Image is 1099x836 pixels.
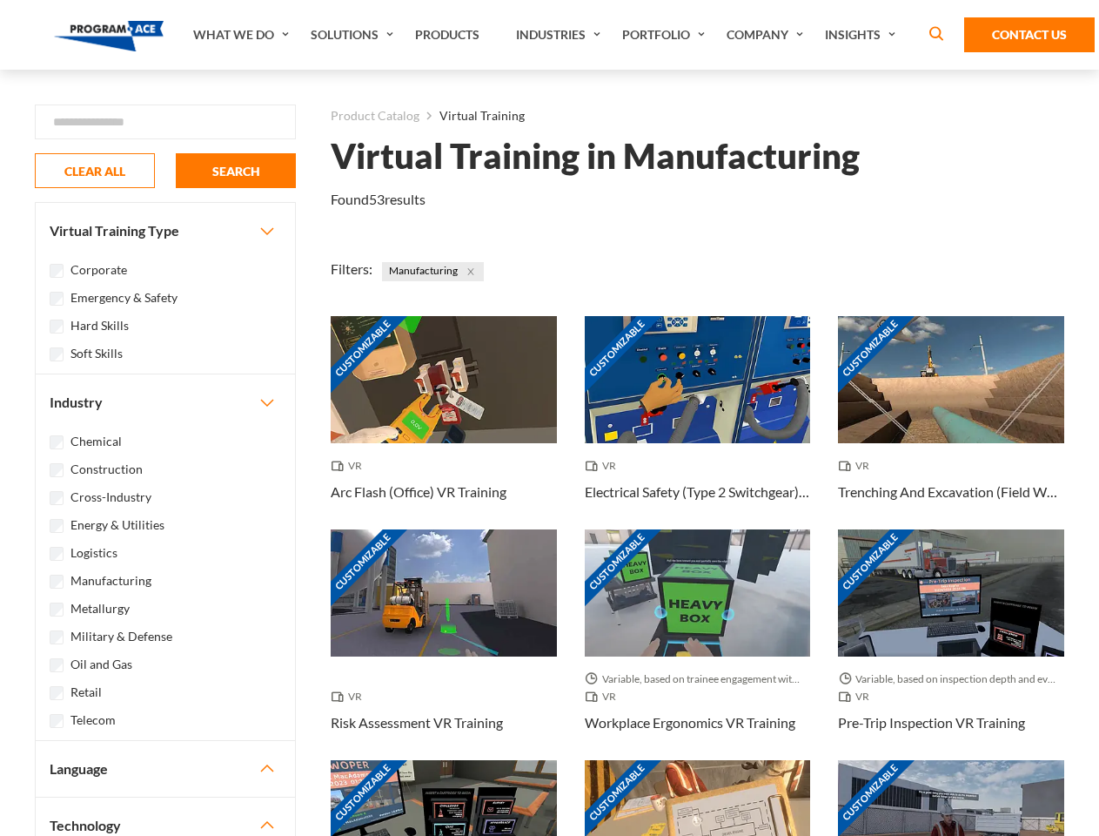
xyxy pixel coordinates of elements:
a: Contact Us [964,17,1095,52]
h3: Trenching And Excavation (Field Work) VR Training [838,482,1064,502]
input: Military & Defense [50,630,64,644]
input: Retail [50,686,64,700]
label: Telecom [70,711,116,730]
span: VR [838,457,876,475]
li: Virtual Training [419,104,525,127]
span: VR [331,688,369,705]
input: Construction [50,463,64,477]
input: Emergency & Safety [50,292,64,306]
nav: breadcrumb [331,104,1064,127]
span: VR [585,457,623,475]
button: CLEAR ALL [35,153,155,188]
h3: Risk Assessment VR Training [331,712,503,733]
h3: Electrical Safety (Type 2 Switchgear) VR Training [585,482,811,502]
input: Metallurgy [50,603,64,617]
button: Close [461,262,480,281]
span: Variable, based on inspection depth and event interaction. [838,671,1064,688]
input: Cross-Industry [50,491,64,505]
span: VR [838,688,876,705]
span: VR [331,457,369,475]
input: Chemical [50,435,64,449]
label: Construction [70,460,143,479]
label: Manufacturing [70,571,151,590]
h3: Arc Flash (Office) VR Training [331,482,506,502]
h3: Workplace Ergonomics VR Training [585,712,795,733]
a: Customizable Thumbnail - Electrical Safety (Type 2 Switchgear) VR Training VR Electrical Safety (... [585,316,811,529]
label: Hard Skills [70,316,129,335]
input: Telecom [50,714,64,728]
input: Logistics [50,547,64,561]
em: 53 [369,191,385,207]
label: Energy & Utilities [70,516,164,535]
span: Variable, based on trainee engagement with exercises. [585,671,811,688]
a: Product Catalog [331,104,419,127]
input: Hard Skills [50,320,64,334]
span: Manufacturing [382,262,484,281]
span: VR [585,688,623,705]
input: Energy & Utilities [50,519,64,533]
a: Customizable Thumbnail - Risk Assessment VR Training VR Risk Assessment VR Training [331,529,557,760]
button: Virtual Training Type [36,203,295,259]
label: Chemical [70,432,122,451]
input: Soft Skills [50,347,64,361]
label: Metallurgy [70,599,130,618]
label: Corporate [70,260,127,280]
a: Customizable Thumbnail - Arc Flash (Office) VR Training VR Arc Flash (Office) VR Training [331,316,557,529]
span: Filters: [331,260,372,277]
a: Customizable Thumbnail - Workplace Ergonomics VR Training Variable, based on trainee engagement w... [585,529,811,760]
img: Program-Ace [54,21,164,51]
p: Found results [331,189,426,210]
label: Emergency & Safety [70,288,178,307]
label: Oil and Gas [70,655,132,674]
label: Soft Skills [70,344,123,363]
button: Language [36,741,295,797]
h3: Pre-Trip Inspection VR Training [838,712,1025,733]
a: Customizable Thumbnail - Trenching And Excavation (Field Work) VR Training VR Trenching And Excav... [838,316,1064,529]
label: Cross-Industry [70,488,151,507]
label: Military & Defense [70,627,172,646]
button: Industry [36,374,295,430]
input: Manufacturing [50,575,64,589]
h1: Virtual Training in Manufacturing [331,141,860,172]
input: Oil and Gas [50,658,64,672]
a: Customizable Thumbnail - Pre-Trip Inspection VR Training Variable, based on inspection depth and ... [838,529,1064,760]
label: Logistics [70,543,117,563]
label: Retail [70,683,102,702]
input: Corporate [50,264,64,278]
